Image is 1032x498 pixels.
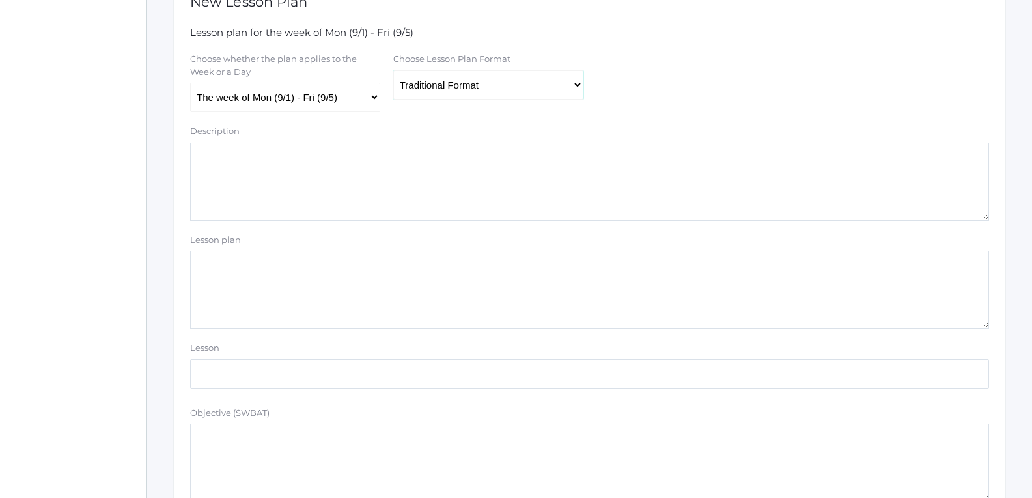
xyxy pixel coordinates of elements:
label: Choose Lesson Plan Format [393,53,510,66]
label: Description [190,125,240,138]
label: Choose whether the plan applies to the Week or a Day [190,53,379,78]
label: Objective (SWBAT) [190,407,270,420]
label: Lesson plan [190,234,241,247]
span: Lesson plan for the week of Mon (9/1) - Fri (9/5) [190,26,413,38]
label: Lesson [190,342,219,355]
